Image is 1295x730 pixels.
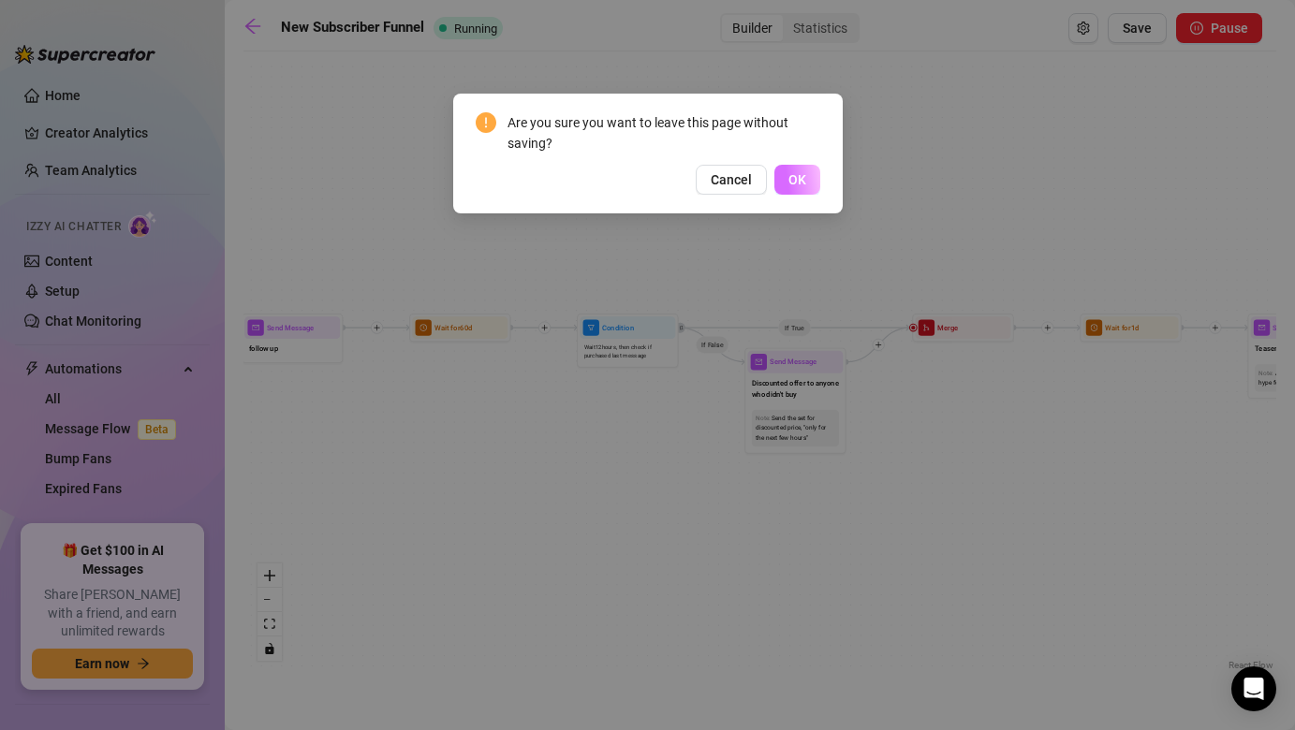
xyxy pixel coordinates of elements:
[696,165,767,195] button: Cancel
[774,165,820,195] button: OK
[788,172,806,187] span: OK
[711,172,752,187] span: Cancel
[476,112,496,133] span: exclamation-circle
[508,112,820,153] div: Are you sure you want to leave this page without saving?
[1231,666,1276,711] div: Open Intercom Messenger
